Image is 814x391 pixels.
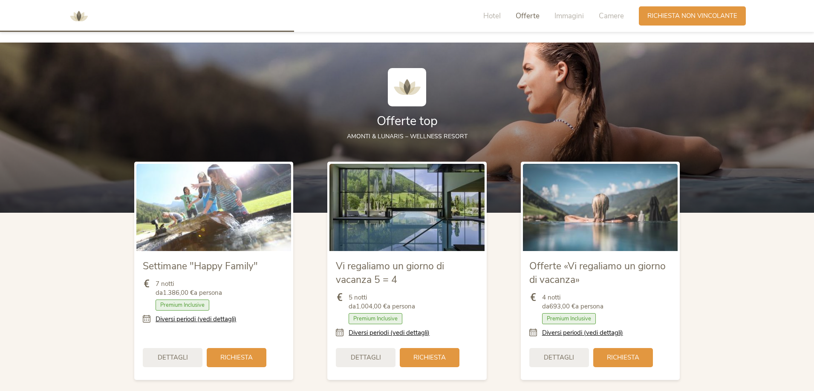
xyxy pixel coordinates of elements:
[163,288,194,297] b: 1.386,00 €
[607,353,639,362] span: Richiesta
[156,315,237,324] a: Diversi periodi (vedi dettagli)
[220,353,253,362] span: Richiesta
[347,132,468,140] span: AMONTI & LUNARIS – wellness resort
[351,353,381,362] span: Dettagli
[388,68,426,106] img: AMONTI & LUNARIS Wellnessresort
[143,260,258,273] span: Settimane "Happy Family"
[156,300,209,311] span: Premium Inclusive
[66,3,92,29] img: AMONTI & LUNARIS Wellnessresort
[156,280,222,297] span: 7 notti da a persona
[599,11,624,21] span: Camere
[523,164,678,251] img: Offerte «Vi regaliamo un giorno di vacanza»
[413,353,446,362] span: Richiesta
[349,313,402,324] span: Premium Inclusive
[542,328,623,337] a: Diversi periodi (vedi dettagli)
[483,11,501,21] span: Hotel
[136,164,291,251] img: Settimane "Happy Family"
[377,113,438,129] span: Offerte top
[549,302,575,311] b: 693,00 €
[349,293,415,311] span: 5 notti da a persona
[66,13,92,19] a: AMONTI & LUNARIS Wellnessresort
[329,164,484,251] img: Vi regaliamo un giorno di vacanza 5 = 4
[336,260,444,286] span: Vi regaliamo un giorno di vacanza 5 = 4
[529,260,666,286] span: Offerte «Vi regaliamo un giorno di vacanza»
[542,293,603,311] span: 4 notti da a persona
[356,302,387,311] b: 1.004,00 €
[349,328,430,337] a: Diversi periodi (vedi dettagli)
[516,11,540,21] span: Offerte
[554,11,584,21] span: Immagini
[544,353,574,362] span: Dettagli
[158,353,188,362] span: Dettagli
[647,11,737,20] span: Richiesta non vincolante
[542,313,596,324] span: Premium Inclusive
